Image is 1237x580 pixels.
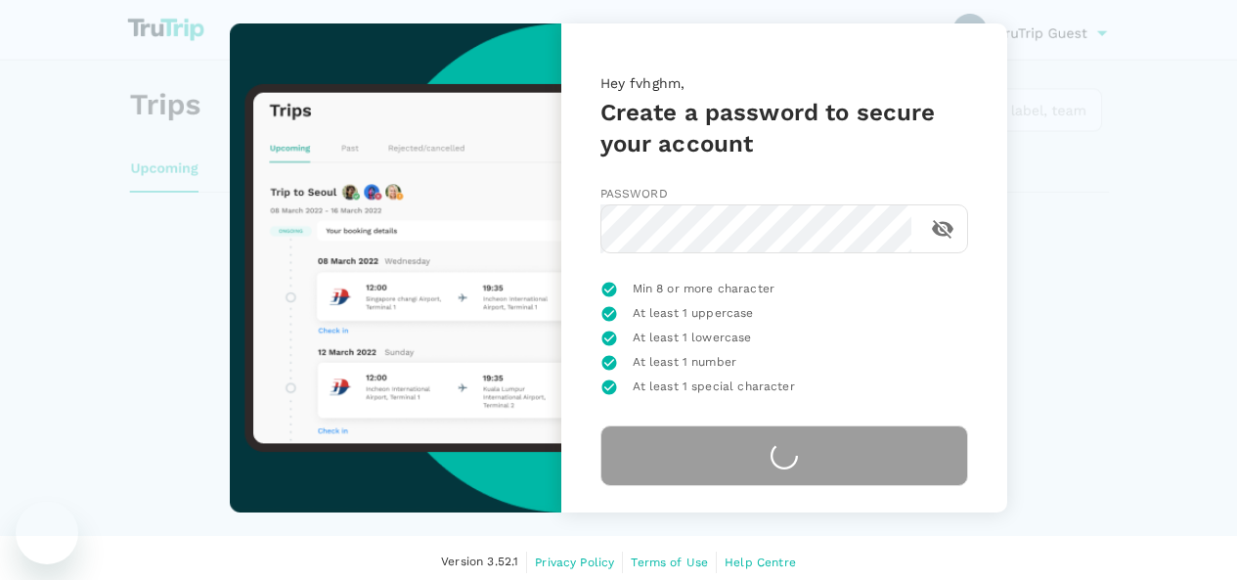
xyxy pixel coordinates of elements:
p: Hey fvhghm, [600,73,968,97]
button: toggle password visibility [919,205,966,252]
span: At least 1 uppercase [633,304,754,324]
a: Privacy Policy [535,552,614,573]
span: Min 8 or more character [633,280,774,299]
span: Password [600,187,668,201]
span: Version 3.52.1 [441,553,518,572]
h5: Create a password to secure your account [600,97,968,159]
span: At least 1 lowercase [633,329,752,348]
img: trutrip-set-password [230,23,560,513]
span: Help Centre [725,556,796,569]
span: Terms of Use [631,556,708,569]
span: Privacy Policy [535,556,614,569]
iframe: Button to launch messaging window [16,502,78,564]
span: At least 1 special character [633,378,795,397]
a: Terms of Use [631,552,708,573]
a: Help Centre [725,552,796,573]
span: At least 1 number [633,353,737,373]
